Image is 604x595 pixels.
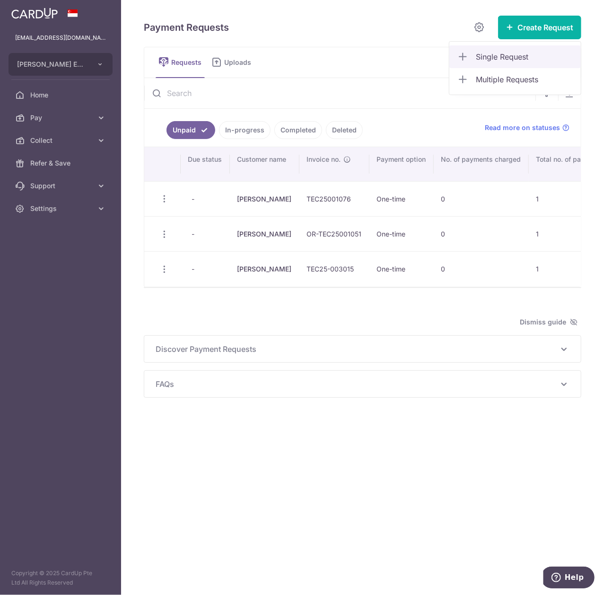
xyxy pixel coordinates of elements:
h5: Payment Requests [144,20,229,35]
span: Discover Payment Requests [156,343,558,355]
td: 0 [434,216,529,251]
input: Search [144,78,535,108]
a: In-progress [219,121,271,139]
td: One-time [369,251,434,286]
span: Uploads [224,58,258,67]
p: FAQs [156,378,569,390]
th: Customer name [230,147,299,181]
th: Due status [181,147,230,181]
a: Multiple Requests [449,68,581,91]
iframe: Opens a widget where you can find more information [543,567,595,590]
span: Payment option [377,155,426,164]
a: Requests [156,47,205,78]
a: Completed [274,121,322,139]
td: TEC25001076 [299,181,369,216]
span: Help [21,7,41,15]
td: 0 [434,181,529,216]
td: One-time [369,181,434,216]
td: TEC25-003015 [299,251,369,286]
img: CardUp [11,8,58,19]
a: Deleted [326,121,363,139]
p: [EMAIL_ADDRESS][DOMAIN_NAME] [15,33,106,43]
button: [PERSON_NAME] EYE CARE PTE. LTD. [9,53,113,76]
span: Settings [30,204,93,213]
span: - [188,192,199,206]
span: Support [30,181,93,191]
a: Single Request [449,45,581,68]
span: Refer & Save [30,158,93,168]
span: No. of payments charged [441,155,521,164]
td: [PERSON_NAME] [230,181,299,216]
td: 0 [434,251,529,286]
a: Uploads [209,47,258,78]
td: OR-TEC25001051 [299,216,369,251]
td: [PERSON_NAME] [230,216,299,251]
th: No. of payments charged [434,147,529,181]
td: One-time [369,216,434,251]
ul: Create Request [449,41,581,95]
span: Single Request [476,51,573,62]
th: Payment option [369,147,434,181]
a: Unpaid [166,121,215,139]
th: Invoice no. [299,147,369,181]
span: [PERSON_NAME] EYE CARE PTE. LTD. [17,60,87,69]
span: Dismiss guide [520,316,578,328]
span: Home [30,90,93,100]
a: Read more on statuses [485,123,569,132]
p: Discover Payment Requests [156,343,569,355]
span: Requests [171,58,205,67]
span: FAQs [156,378,558,390]
span: Collect [30,136,93,145]
span: - [188,227,199,241]
button: Create Request [498,16,581,39]
span: Invoice no. [307,155,341,164]
span: - [188,262,199,276]
span: Pay [30,113,93,122]
td: [PERSON_NAME] [230,251,299,286]
span: Multiple Requests [476,74,573,85]
span: Read more on statuses [485,123,560,132]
